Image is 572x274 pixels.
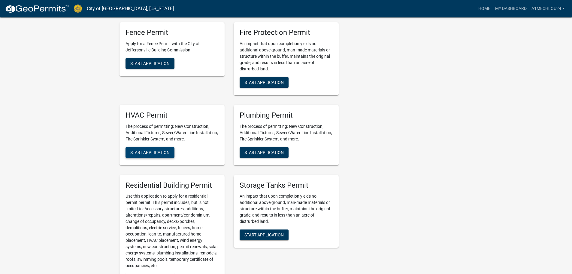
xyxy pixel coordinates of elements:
img: City of Jeffersonville, Indiana [74,5,82,13]
button: Start Application [126,147,174,158]
h5: Plumbing Permit [240,111,333,120]
h5: Residential Building Permit [126,181,219,190]
p: Use this application to apply for a residential permit permit. This permit includes, but is not l... [126,193,219,269]
button: Start Application [240,229,289,240]
h5: HVAC Permit [126,111,219,120]
h5: Fire Protection Permit [240,28,333,37]
button: Start Application [126,58,174,69]
p: An impact that upon completion yields no additional above ground, man-made materials or structure... [240,193,333,225]
button: Start Application [240,147,289,158]
span: Start Application [244,150,284,155]
p: Apply for a Fence Permit with the City of Jeffersonville Building Commission. [126,41,219,53]
p: The process of permitting: New Construction, Additional Fixtures, Sewer/Water Line Installation, ... [126,123,219,142]
span: Start Application [244,80,284,85]
h5: Fence Permit [126,28,219,37]
a: City of [GEOGRAPHIC_DATA], [US_STATE] [87,4,174,14]
button: Start Application [240,77,289,88]
span: Start Application [244,232,284,237]
p: An impact that upon completion yields no additional above ground, man-made materials or structure... [240,41,333,72]
span: Start Application [130,61,170,66]
a: A1MechLou24 [529,3,567,14]
h5: Storage Tanks Permit [240,181,333,190]
p: The process of permitting: New Construction, Additional Fixtures, Sewer/Water Line Installation, ... [240,123,333,142]
span: Start Application [130,150,170,155]
a: Home [476,3,493,14]
a: My Dashboard [493,3,529,14]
